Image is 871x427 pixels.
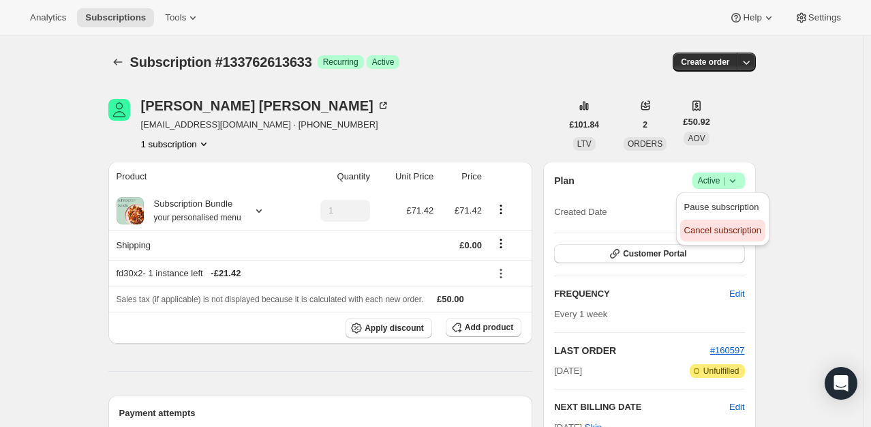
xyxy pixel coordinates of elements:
span: Create order [681,57,729,68]
span: Recurring [323,57,358,68]
span: Customer Portal [623,248,686,259]
span: Analytics [30,12,66,23]
th: Product [108,162,295,192]
span: ORDERS [628,139,662,149]
span: Subscriptions [85,12,146,23]
h2: FREQUENCY [554,287,729,301]
span: Created Date [554,205,607,219]
button: Subscriptions [77,8,154,27]
button: Edit [729,400,744,414]
button: Add product [446,318,521,337]
span: Edit [729,287,744,301]
button: Analytics [22,8,74,27]
span: £50.00 [437,294,464,304]
div: Subscription Bundle [144,197,241,224]
span: £71.42 [406,205,433,216]
button: Product actions [141,137,211,151]
span: Pause subscription [684,202,759,212]
button: Pause subscription [680,196,765,218]
span: [DATE] [554,364,582,378]
img: product img [117,197,144,224]
button: #160597 [710,344,745,357]
button: 2 [635,115,656,134]
span: Every 1 week [554,309,607,319]
span: £50.92 [683,115,710,129]
span: Help [743,12,761,23]
span: Subscription #133762613633 [130,55,312,70]
span: [EMAIL_ADDRESS][DOMAIN_NAME] · [PHONE_NUMBER] [141,118,390,132]
span: AOV [688,134,705,143]
button: Cancel subscription [680,220,765,241]
span: Active [372,57,395,68]
button: Product actions [490,202,512,217]
button: Edit [721,283,752,305]
span: Cancel subscription [684,225,761,235]
h2: NEXT BILLING DATE [554,400,729,414]
button: Customer Portal [554,244,744,263]
button: Help [721,8,783,27]
span: £0.00 [459,240,482,250]
span: - £21.42 [211,267,241,280]
div: fd30x2 - 1 instance left [117,267,482,280]
span: 2 [643,119,647,130]
button: Settings [786,8,849,27]
th: Shipping [108,230,295,260]
th: Price [438,162,486,192]
small: your personalised menu [154,213,241,222]
span: Barbara Miller [108,99,130,121]
a: #160597 [710,345,745,355]
span: Add product [465,322,513,333]
button: Subscriptions [108,53,127,72]
span: Sales tax (if applicable) is not displayed because it is calculated with each new order. [117,295,424,304]
h2: LAST ORDER [554,344,710,357]
span: Tools [165,12,186,23]
span: Active [698,174,739,188]
span: | [723,175,725,186]
span: Unfulfilled [703,366,739,377]
h2: Plan [554,174,575,188]
div: [PERSON_NAME] [PERSON_NAME] [141,99,390,113]
span: £71.42 [455,205,482,216]
h2: Payment attempts [119,407,522,420]
button: Apply discount [346,318,432,338]
span: Settings [808,12,841,23]
th: Unit Price [374,162,438,192]
span: LTV [577,139,592,149]
span: Apply discount [365,323,424,334]
button: Tools [157,8,208,27]
button: Shipping actions [490,236,512,251]
span: £101.84 [570,119,599,130]
button: Create order [673,53,737,72]
div: Open Intercom Messenger [825,367,857,400]
button: £101.84 [562,115,607,134]
th: Quantity [295,162,374,192]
